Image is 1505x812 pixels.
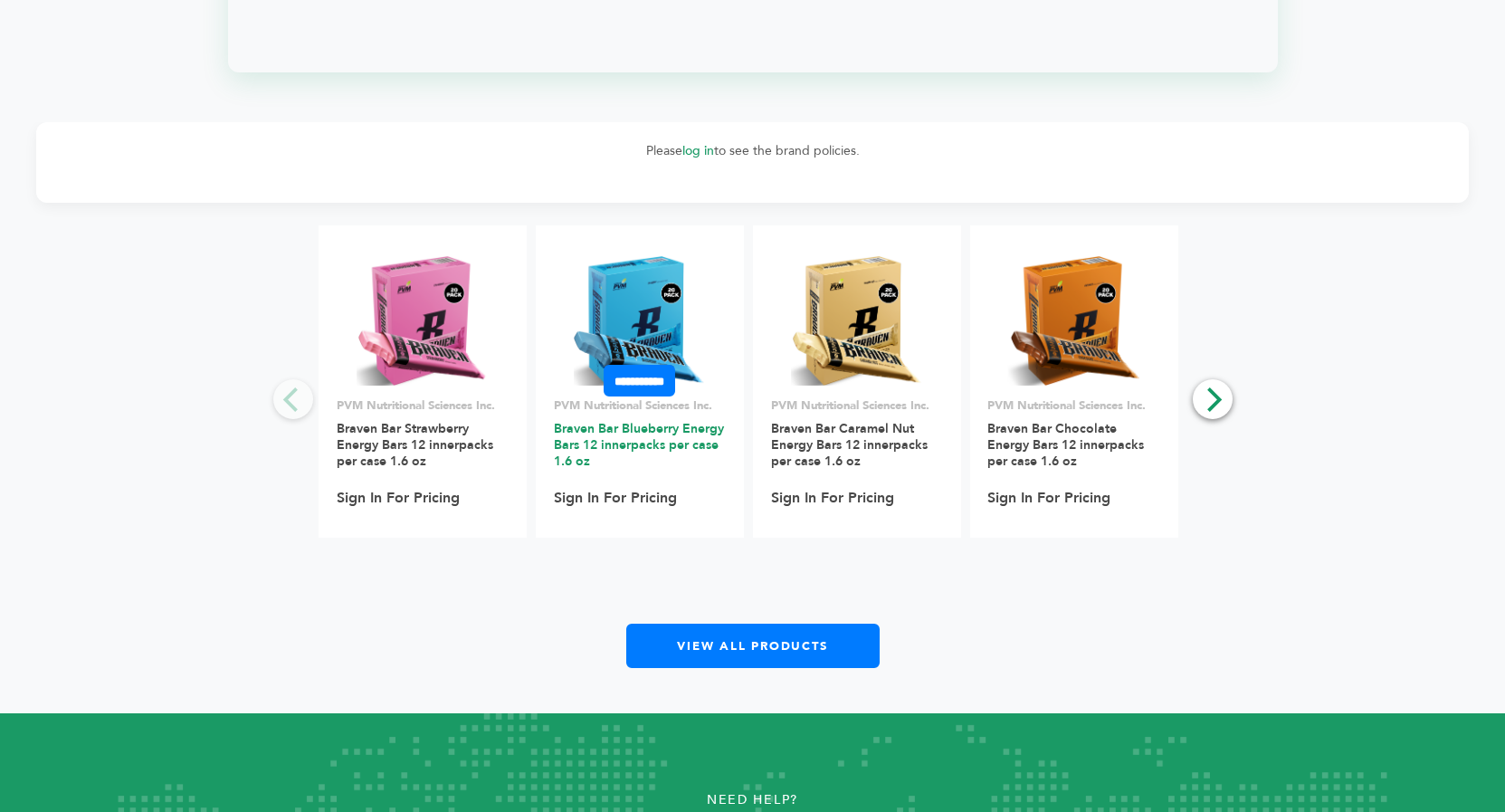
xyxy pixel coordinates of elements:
[554,490,677,506] a: Sign In For Pricing
[1008,255,1139,387] img: Braven Bar Chocolate Energy Bars 12 innerpacks per case 1.6 oz
[554,397,726,414] p: PVM Nutritional Sciences Inc.
[337,490,460,506] a: Sign In For Pricing
[771,490,894,506] a: Sign In For Pricing
[987,420,1144,470] a: Braven Bar Chocolate Energy Bars 12 innerpacks per case 1.6 oz
[337,397,509,414] p: PVM Nutritional Sciences Inc.
[54,140,1451,162] p: Please to see the brand policies.
[771,397,943,414] p: PVM Nutritional Sciences Inc.
[682,142,714,159] a: log in
[554,420,724,470] a: Braven Bar Blueberry Energy Bars 12 innerpacks per case 1.6 oz
[574,255,705,387] img: Braven Bar Blueberry Energy Bars 12 innerpacks per case 1.6 oz
[987,397,1159,414] p: PVM Nutritional Sciences Inc.
[771,420,928,470] a: Braven Bar Caramel Nut Energy Bars 12 innerpacks per case 1.6 oz
[987,490,1110,506] a: Sign In For Pricing
[1193,379,1233,419] button: Next
[791,255,922,387] img: Braven Bar Caramel Nut Energy Bars 12 innerpacks per case 1.6 oz
[337,420,493,470] a: Braven Bar Strawberry Energy Bars 12 innerpacks per case 1.6 oz
[357,255,488,387] img: Braven Bar Strawberry Energy Bars 12 innerpacks per case 1.6 oz
[626,624,880,668] a: View All Products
